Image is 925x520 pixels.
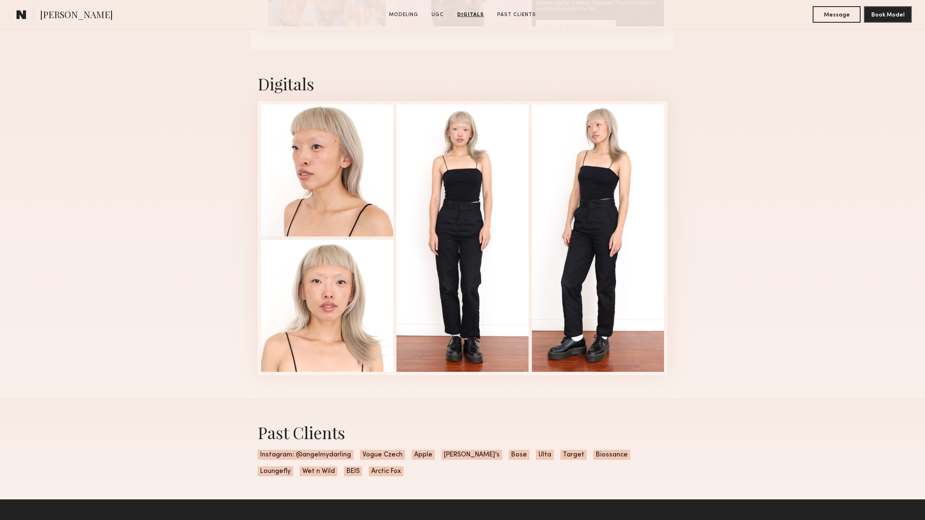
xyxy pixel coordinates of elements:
a: UGC [428,11,447,19]
a: Modeling [386,11,422,19]
span: Instagram: @angelmydarling [258,450,353,460]
span: Target [560,450,587,460]
span: [PERSON_NAME]’s [441,450,502,460]
span: Vogue Czech [360,450,405,460]
div: Digitals [258,73,667,95]
button: Book Model [864,6,912,23]
a: Book Model [864,11,912,18]
span: Ulta [536,450,554,460]
span: Bose [509,450,529,460]
span: Wet n Wild [300,466,337,476]
span: BEIS [344,466,362,476]
button: Message [813,6,861,23]
a: Digitals [454,11,487,19]
a: Past Clients [494,11,539,19]
span: Apple [412,450,435,460]
span: Biossance [593,450,630,460]
div: Past Clients [258,421,667,443]
span: Arctic Fox [369,466,403,476]
span: [PERSON_NAME] [40,8,113,23]
span: Loungefly [258,466,293,476]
